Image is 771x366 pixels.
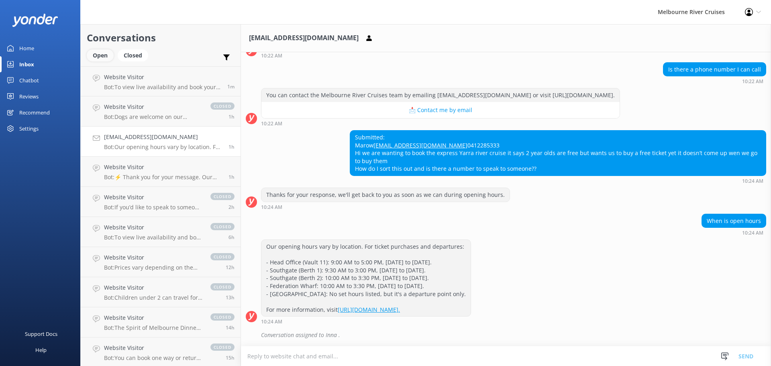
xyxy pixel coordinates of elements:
a: Website VisitorBot:Dogs are welcome on our sightseeing cruise! We just ask that they remain on a ... [81,96,241,127]
div: You can contact the Melbourne River Cruises team by emailing [EMAIL_ADDRESS][DOMAIN_NAME] or visi... [261,88,620,102]
a: Website VisitorBot:Prices vary depending on the tour, season, group size, and fare type. For the ... [81,247,241,277]
h4: [EMAIL_ADDRESS][DOMAIN_NAME] [104,133,222,141]
p: Bot: You can book one way or return tickets for the Williamstown Ferry online anytime. Pre-bookin... [104,354,202,362]
span: closed [210,223,235,230]
div: Support Docs [25,326,57,342]
strong: 10:22 AM [742,79,763,84]
a: Website VisitorBot:⚡ Thank you for your message. Our office hours are Mon - Fri 9.30am - 5pm. We'... [81,157,241,187]
div: Sep 30 2025 10:22am (UTC +10:00) Australia/Sydney [663,78,766,84]
strong: 10:24 AM [261,319,282,324]
p: Bot: To view live availability and book your Melbourne River Cruise experience, click [URL][DOMAI... [104,234,202,241]
h4: Website Visitor [104,253,202,262]
h4: Website Visitor [104,163,222,172]
div: Home [19,40,34,56]
div: Submitted: Marow 0412285333 Hi we are wanting to book the express Yarra river cruise it says 2 ye... [350,131,766,176]
div: Sep 30 2025 10:24am (UTC +10:00) Australia/Sydney [702,230,766,235]
span: Sep 30 2025 10:24am (UTC +10:00) Australia/Sydney [228,143,235,150]
h4: Website Visitor [104,193,202,202]
a: Website VisitorBot:To view live availability and book your Melbourne River Cruise experience, ple... [81,66,241,96]
a: [EMAIL_ADDRESS][DOMAIN_NAME]Bot:Our opening hours vary by location. For ticket purchases and depa... [81,127,241,157]
span: closed [210,313,235,321]
a: [URL][DOMAIN_NAME]. [338,306,400,313]
p: Bot: Prices vary depending on the tour, season, group size, and fare type. For the most up-to-dat... [104,264,202,271]
h4: Website Visitor [104,223,202,232]
span: Sep 30 2025 11:34am (UTC +10:00) Australia/Sydney [227,83,235,90]
div: Open [87,49,114,61]
h4: Website Visitor [104,283,202,292]
a: Website VisitorBot:Children under 2 can travel for free, but all guests, including infants, must ... [81,277,241,307]
div: Sep 30 2025 10:24am (UTC +10:00) Australia/Sydney [261,204,510,210]
p: Bot: Our opening hours vary by location. For ticket purchases and departures: - Head Office (Vaul... [104,143,222,151]
div: When is open hours [702,214,766,228]
span: Sep 30 2025 08:53am (UTC +10:00) Australia/Sydney [228,204,235,211]
div: 2025-09-30T00:30:50.672 [246,328,766,342]
span: closed [210,283,235,290]
div: Conversation assigned to Inna . [261,328,766,342]
h4: Website Visitor [104,313,202,322]
h4: Website Visitor [104,344,202,352]
span: Sep 30 2025 09:40am (UTC +10:00) Australia/Sydney [228,174,235,180]
span: closed [210,253,235,260]
div: Is there a phone number I can call [663,63,766,76]
span: Sep 30 2025 04:44am (UTC +10:00) Australia/Sydney [228,234,235,241]
button: 📩 Contact me by email [261,102,620,118]
div: Sep 30 2025 10:24am (UTC +10:00) Australia/Sydney [261,319,471,324]
p: Bot: ⚡ Thank you for your message. Our office hours are Mon - Fri 9.30am - 5pm. We'll get back to... [104,174,222,181]
div: Sep 30 2025 10:24am (UTC +10:00) Australia/Sydney [350,178,766,184]
h2: Conversations [87,30,235,45]
div: Recommend [19,104,50,121]
h3: [EMAIL_ADDRESS][DOMAIN_NAME] [249,33,359,43]
span: closed [210,344,235,351]
img: yonder-white-logo.png [12,14,58,27]
a: Website VisitorBot:To view live availability and book your Melbourne River Cruise experience, cli... [81,217,241,247]
h4: Website Visitor [104,73,221,82]
p: Bot: To view live availability and book your Melbourne River Cruise experience, please visit: [UR... [104,84,221,91]
p: Bot: The Spirit of Melbourne Dinner Cruise includes a four-course meal: an entrée, main, dessert,... [104,324,202,331]
span: Sep 29 2025 08:17pm (UTC +10:00) Australia/Sydney [226,354,235,361]
a: [EMAIL_ADDRESS][DOMAIN_NAME] [373,141,467,149]
div: Settings [19,121,39,137]
div: Help [35,342,47,358]
strong: 10:22 AM [261,53,282,58]
h4: Website Visitor [104,102,202,111]
div: Closed [118,49,148,61]
div: Our opening hours vary by location. For ticket purchases and departures: - Head Office (Vault 11)... [261,240,471,316]
div: Chatbot [19,72,39,88]
span: closed [210,102,235,110]
strong: 10:24 AM [742,179,763,184]
span: closed [210,193,235,200]
div: Sep 30 2025 10:22am (UTC +10:00) Australia/Sydney [261,53,677,58]
div: Thanks for your response, we'll get back to you as soon as we can during opening hours. [261,188,510,202]
div: Sep 30 2025 10:22am (UTC +10:00) Australia/Sydney [261,121,620,126]
a: Closed [118,51,152,59]
p: Bot: Children under 2 can travel for free, but all guests, including infants, must have a booking... [104,294,202,301]
a: Open [87,51,118,59]
span: Sep 29 2025 08:48pm (UTC +10:00) Australia/Sydney [226,324,235,331]
strong: 10:22 AM [261,121,282,126]
a: Website VisitorBot:The Spirit of Melbourne Dinner Cruise includes a four-course meal: an entrée, ... [81,307,241,337]
span: Sep 29 2025 10:38pm (UTC +10:00) Australia/Sydney [226,264,235,271]
a: Website VisitorBot:If you’d like to speak to someone from our team, we’ll connect you with the ne... [81,187,241,217]
strong: 10:24 AM [742,231,763,235]
strong: 10:24 AM [261,205,282,210]
span: Sep 30 2025 10:32am (UTC +10:00) Australia/Sydney [228,113,235,120]
p: Bot: Dogs are welcome on our sightseeing cruise! We just ask that they remain on a leash at all t... [104,113,202,121]
p: Bot: If you’d like to speak to someone from our team, we’ll connect you with the next available t... [104,204,202,211]
span: Sep 29 2025 10:25pm (UTC +10:00) Australia/Sydney [226,294,235,301]
div: Reviews [19,88,39,104]
div: Inbox [19,56,34,72]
